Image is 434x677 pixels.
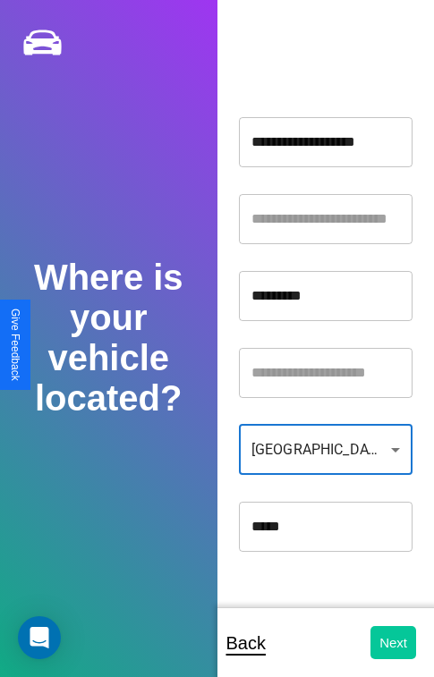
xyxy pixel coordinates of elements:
[239,425,413,475] div: [GEOGRAPHIC_DATA]
[226,627,266,659] p: Back
[18,616,61,659] div: Open Intercom Messenger
[21,258,195,419] h2: Where is your vehicle located?
[9,309,21,381] div: Give Feedback
[370,626,416,659] button: Next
